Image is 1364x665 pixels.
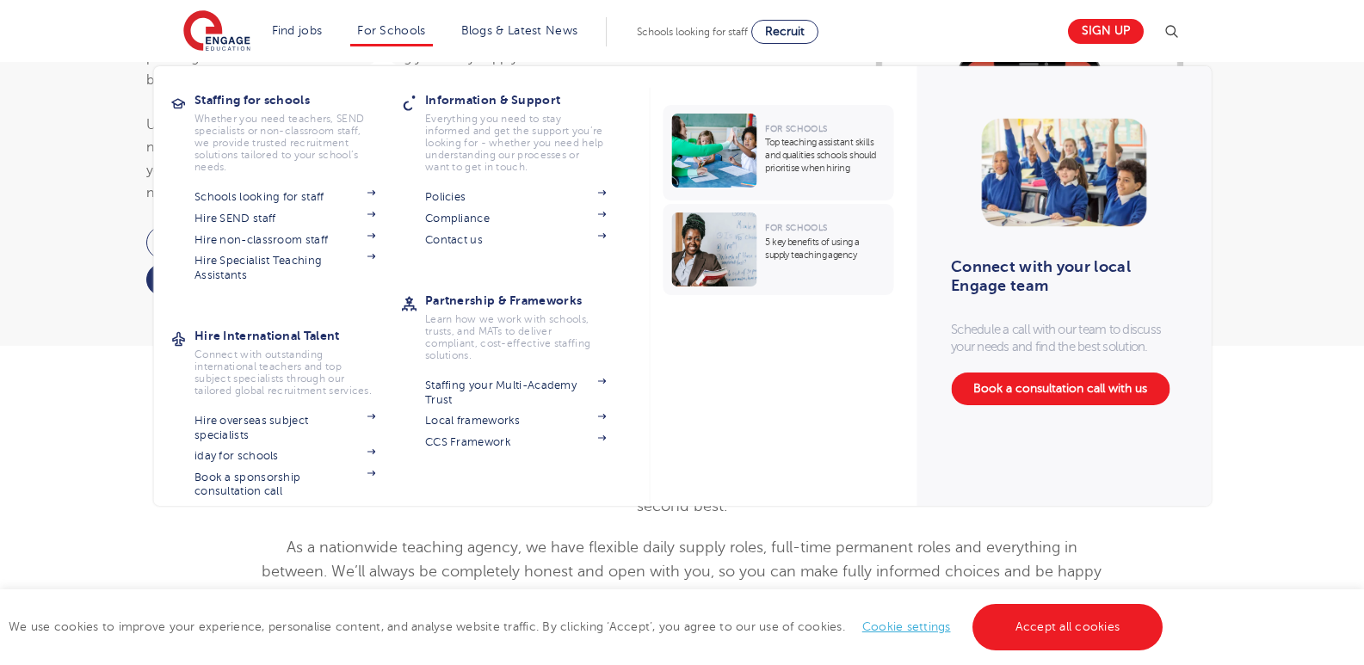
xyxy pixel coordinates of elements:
a: Hire non-classroom staff [194,233,375,247]
a: Compliance [425,212,606,225]
a: Local frameworks [425,414,606,428]
h3: Information & Support [425,88,632,112]
p: Top teaching assistant skills and qualities schools should prioritise when hiring [765,136,885,175]
a: Sign up [1068,19,1144,44]
a: For Schools5 key benefits of using a supply teaching agency [663,204,898,295]
p: Connect with outstanding international teachers and top subject specialists through our tailored ... [194,348,375,397]
a: Download on the App Store [146,226,345,259]
span: We use cookies to improve your experience, personalise content, and analyse website traffic. By c... [9,620,1167,633]
a: Hire overseas subject specialists [194,414,375,442]
span: For Schools [765,223,827,232]
span: As a nationwide teaching agency, we have flexible daily supply roles, full-time permanent roles a... [262,539,1102,604]
p: Update your calendar, manage availability, get notified about new opportunities, and stay on top ... [146,114,523,204]
p: 5 key benefits of using a supply teaching agency [765,236,885,262]
a: Staffing your Multi-Academy Trust [425,379,606,407]
a: CCS Framework [425,435,606,449]
a: Partnership & FrameworksLearn how we work with schools, trusts, and MATs to deliver compliant, co... [425,288,632,361]
a: Accept all cookies [972,604,1163,650]
a: Hire International TalentConnect with outstanding international teachers and top subject speciali... [194,323,401,397]
a: Policies [425,190,606,204]
a: Book a sponsorship consultation call [194,471,375,499]
h3: Partnership & Frameworks [425,288,632,312]
h3: Connect with your local Engage team [951,257,1165,295]
a: For Schools [357,24,425,37]
a: For SchoolsTop teaching assistant skills and qualities schools should prioritise when hiring [663,105,898,200]
p: Whether you need teachers, SEND specialists or non-classroom staff, we provide trusted recruitmen... [194,113,375,173]
a: Hire SEND staff [194,212,375,225]
a: Cookie settings [862,620,951,633]
a: Recruit [751,20,818,44]
a: Book a consultation call with us [951,373,1170,405]
a: Hire Specialist Teaching Assistants [194,254,375,282]
a: iday for schools [194,449,375,463]
p: Everything you need to stay informed and get the support you’re looking for - whether you need he... [425,113,606,173]
span: Recruit [765,25,805,38]
img: Engage Education [183,10,250,53]
a: Blogs & Latest News [461,24,578,37]
a: Contact us [425,233,606,247]
span: Schools looking for staff [637,26,748,38]
span: For Schools [765,124,827,133]
h3: Hire International Talent [194,323,401,348]
a: Find jobs [272,24,323,37]
h3: Staffing for schools [194,88,401,112]
p: Learn how we work with schools, trusts, and MATs to deliver compliant, cost-effective staffing so... [425,313,606,361]
p: Schedule a call with our team to discuss your needs and find the best solution. [951,321,1176,355]
a: Download on the Google Play Store [146,263,390,296]
a: Staffing for schoolsWhether you need teachers, SEND specialists or non-classroom staff, we provid... [194,88,401,173]
a: Information & SupportEverything you need to stay informed and get the support you’re looking for ... [425,88,632,173]
a: Schools looking for staff [194,190,375,204]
